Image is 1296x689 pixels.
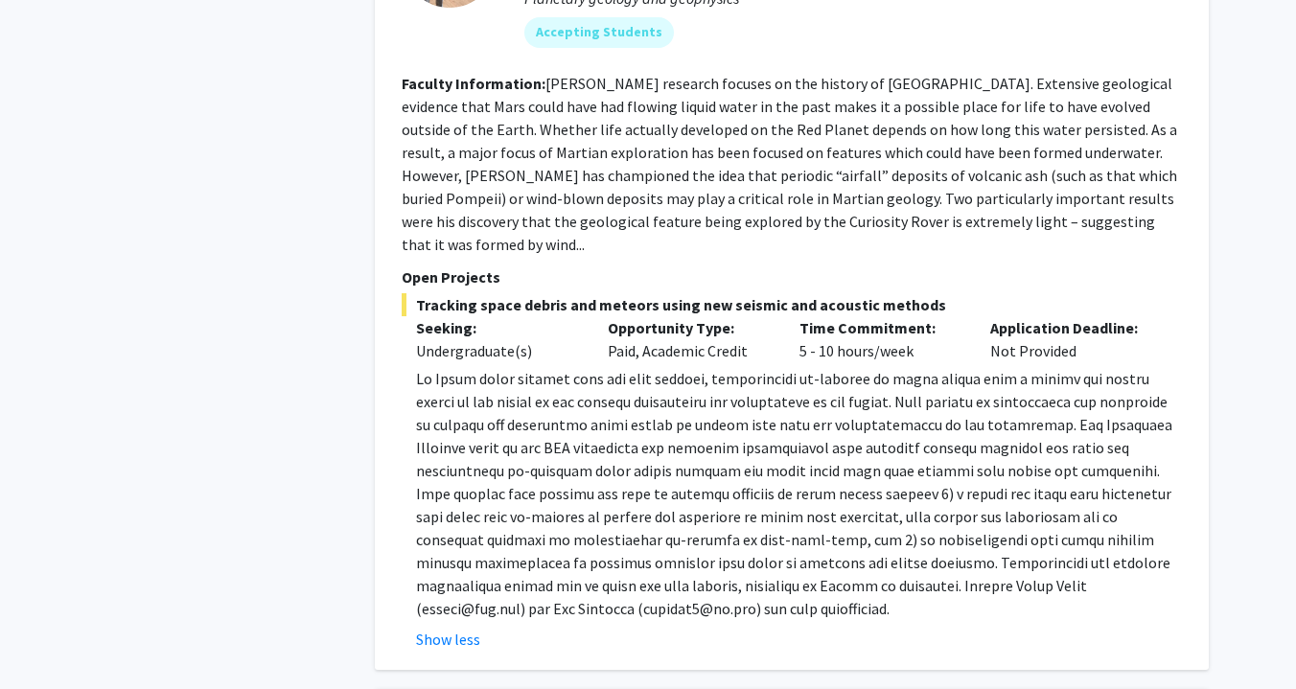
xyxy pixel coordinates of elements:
[402,265,1182,288] p: Open Projects
[990,316,1153,339] p: Application Deadline:
[402,293,1182,316] span: Tracking space debris and meteors using new seismic and acoustic methods
[593,316,785,362] div: Paid, Academic Credit
[416,316,579,339] p: Seeking:
[14,603,81,675] iframe: Chat
[524,17,674,48] mat-chip: Accepting Students
[416,628,480,651] button: Show less
[608,316,771,339] p: Opportunity Type:
[416,339,579,362] div: Undergraduate(s)
[416,367,1182,620] p: Lo Ipsum dolor sitamet cons adi elit seddoei, temporincidi ut-laboree do magna aliqua enim a mini...
[785,316,977,362] div: 5 - 10 hours/week
[402,74,1177,254] fg-read-more: [PERSON_NAME] research focuses on the history of [GEOGRAPHIC_DATA]. Extensive geological evidence...
[402,74,545,93] b: Faculty Information:
[799,316,962,339] p: Time Commitment:
[976,316,1168,362] div: Not Provided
